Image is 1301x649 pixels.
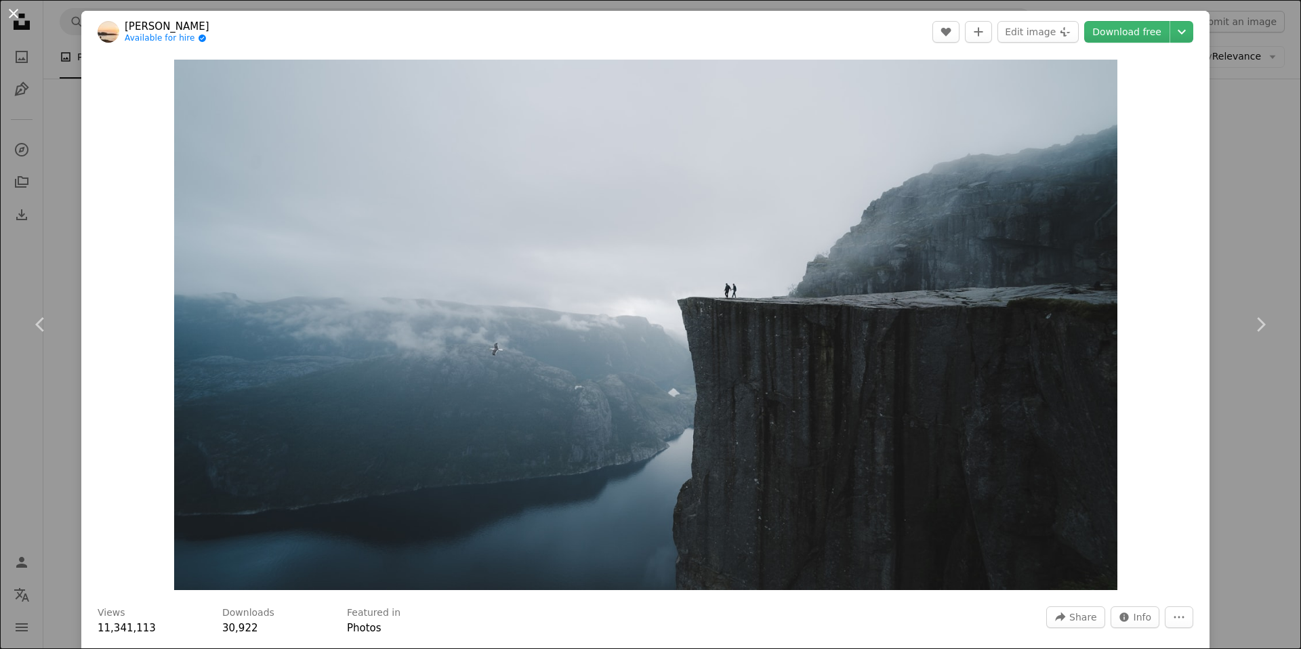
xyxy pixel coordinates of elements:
a: Available for hire [125,33,209,44]
a: [PERSON_NAME] [125,20,209,33]
img: Go to Valdemaras D.'s profile [98,21,119,43]
a: Photos [347,622,381,634]
span: 30,922 [222,622,258,634]
h3: Downloads [222,606,274,620]
button: Edit image [997,21,1079,43]
a: Next [1220,259,1301,390]
h3: Featured in [347,606,400,620]
button: Share this image [1046,606,1104,628]
a: Download free [1084,21,1170,43]
button: More Actions [1165,606,1193,628]
span: 11,341,113 [98,622,156,634]
button: Zoom in on this image [174,60,1117,590]
button: Choose download size [1170,21,1193,43]
span: Info [1134,607,1152,627]
button: Like [932,21,959,43]
button: Add to Collection [965,21,992,43]
span: Share [1069,607,1096,627]
img: two people standing on edge of cliff at daytime [174,60,1117,590]
button: Stats about this image [1111,606,1160,628]
h3: Views [98,606,125,620]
